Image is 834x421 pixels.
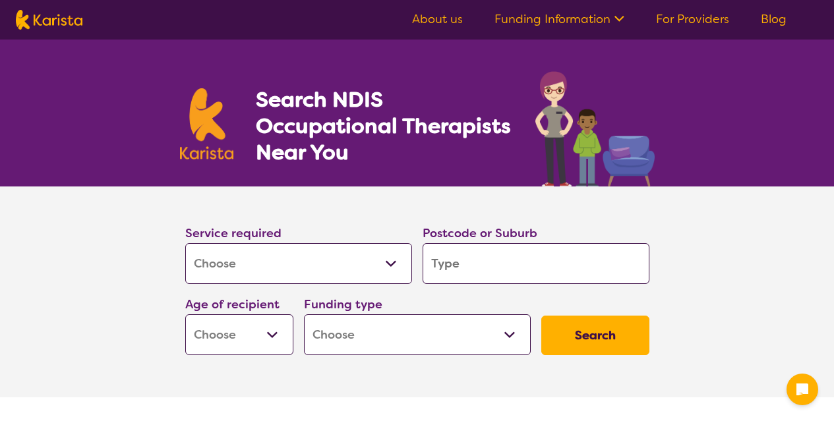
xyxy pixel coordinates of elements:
[761,11,787,27] a: Blog
[412,11,463,27] a: About us
[541,316,649,355] button: Search
[185,296,280,312] label: Age of recipient
[185,225,282,241] label: Service required
[656,11,729,27] a: For Providers
[535,71,655,186] img: occupational-therapy
[494,11,624,27] a: Funding Information
[256,86,512,165] h1: Search NDIS Occupational Therapists Near You
[180,88,234,159] img: Karista logo
[423,243,649,284] input: Type
[304,296,382,312] label: Funding type
[423,225,537,241] label: Postcode or Suburb
[16,10,82,30] img: Karista logo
